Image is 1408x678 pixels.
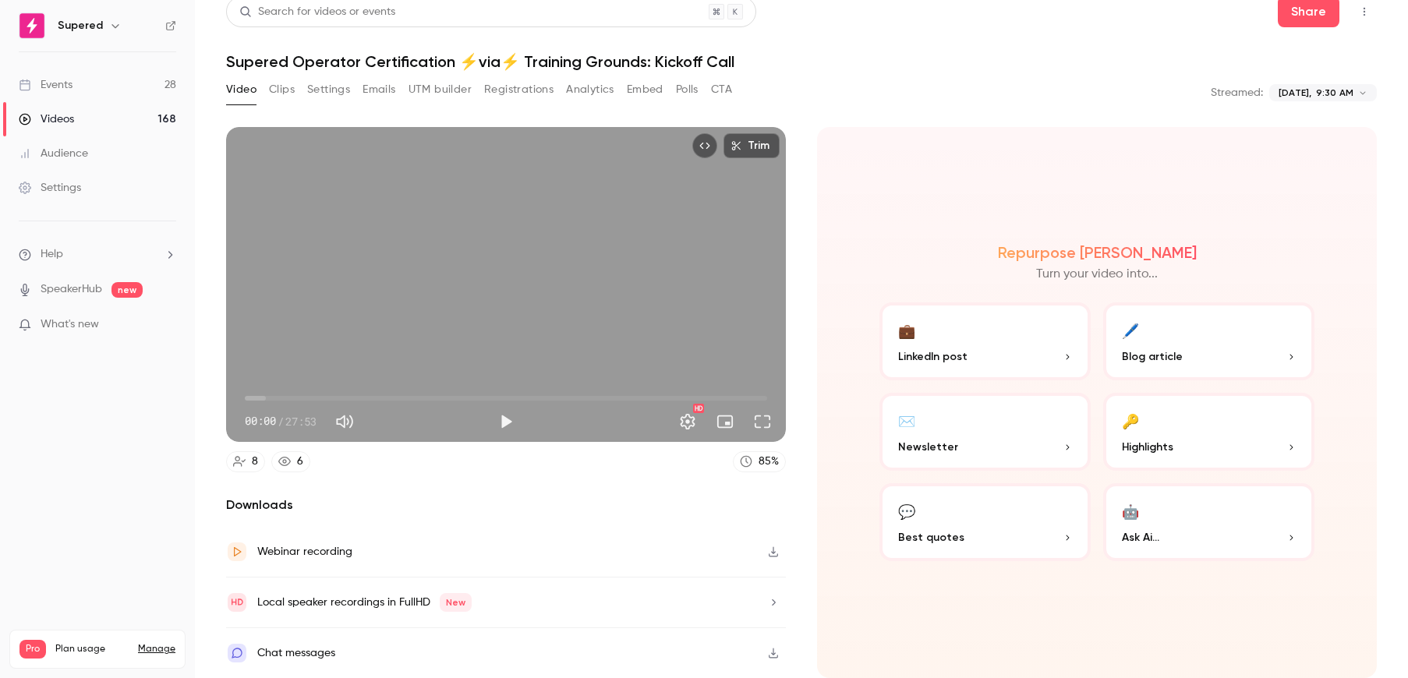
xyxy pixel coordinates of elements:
[676,77,699,102] button: Polls
[1122,348,1183,365] span: Blog article
[297,454,303,470] div: 6
[1122,408,1139,433] div: 🔑
[19,146,88,161] div: Audience
[41,281,102,298] a: SpeakerHub
[226,52,1377,71] h1: Supered Operator Certification ⚡️via⚡️ Training Grounds: Kickoff Call
[1103,302,1314,380] button: 🖊️Blog article
[1103,393,1314,471] button: 🔑Highlights
[1279,86,1311,100] span: [DATE],
[566,77,614,102] button: Analytics
[1103,483,1314,561] button: 🤖Ask Ai...
[879,393,1091,471] button: ✉️Newsletter
[709,406,741,437] button: Turn on miniplayer
[1122,499,1139,523] div: 🤖
[252,454,258,470] div: 8
[692,133,717,158] button: Embed video
[733,451,786,472] a: 85%
[19,180,81,196] div: Settings
[19,111,74,127] div: Videos
[879,483,1091,561] button: 💬Best quotes
[41,246,63,263] span: Help
[19,246,176,263] li: help-dropdown-opener
[898,499,915,523] div: 💬
[58,18,103,34] h6: Supered
[409,77,472,102] button: UTM builder
[1122,529,1159,546] span: Ask Ai...
[898,439,958,455] span: Newsletter
[693,404,704,413] div: HD
[759,454,779,470] div: 85 %
[55,643,129,655] span: Plan usage
[329,406,360,437] button: Mute
[140,661,154,670] span: 168
[440,593,472,612] span: New
[41,316,99,333] span: What's new
[723,133,780,158] button: Trim
[226,451,265,472] a: 8
[257,542,352,561] div: Webinar recording
[140,659,175,673] p: / 150
[627,77,663,102] button: Embed
[245,413,317,429] div: 00:00
[245,413,276,429] span: 00:00
[363,77,395,102] button: Emails
[271,451,310,472] a: 6
[257,644,335,662] div: Chat messages
[898,348,968,365] span: LinkedIn post
[879,302,1091,380] button: 💼LinkedIn post
[257,593,472,612] div: Local speaker recordings in FullHD
[138,643,175,655] a: Manage
[111,282,143,298] span: new
[1211,85,1263,101] p: Streamed:
[226,77,256,102] button: Video
[19,659,49,673] p: Videos
[898,408,915,433] div: ✉️
[998,243,1197,262] h2: Repurpose [PERSON_NAME]
[1122,318,1139,342] div: 🖊️
[747,406,778,437] button: Full screen
[1316,86,1353,100] span: 9:30 AM
[226,496,786,514] h2: Downloads
[239,4,395,20] div: Search for videos or events
[711,77,732,102] button: CTA
[269,77,295,102] button: Clips
[1036,265,1158,284] p: Turn your video into...
[19,640,46,659] span: Pro
[278,413,284,429] span: /
[490,406,522,437] button: Play
[898,318,915,342] div: 💼
[19,77,73,93] div: Events
[484,77,554,102] button: Registrations
[1122,439,1173,455] span: Highlights
[898,529,964,546] span: Best quotes
[672,406,703,437] button: Settings
[285,413,317,429] span: 27:53
[307,77,350,102] button: Settings
[19,13,44,38] img: Supered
